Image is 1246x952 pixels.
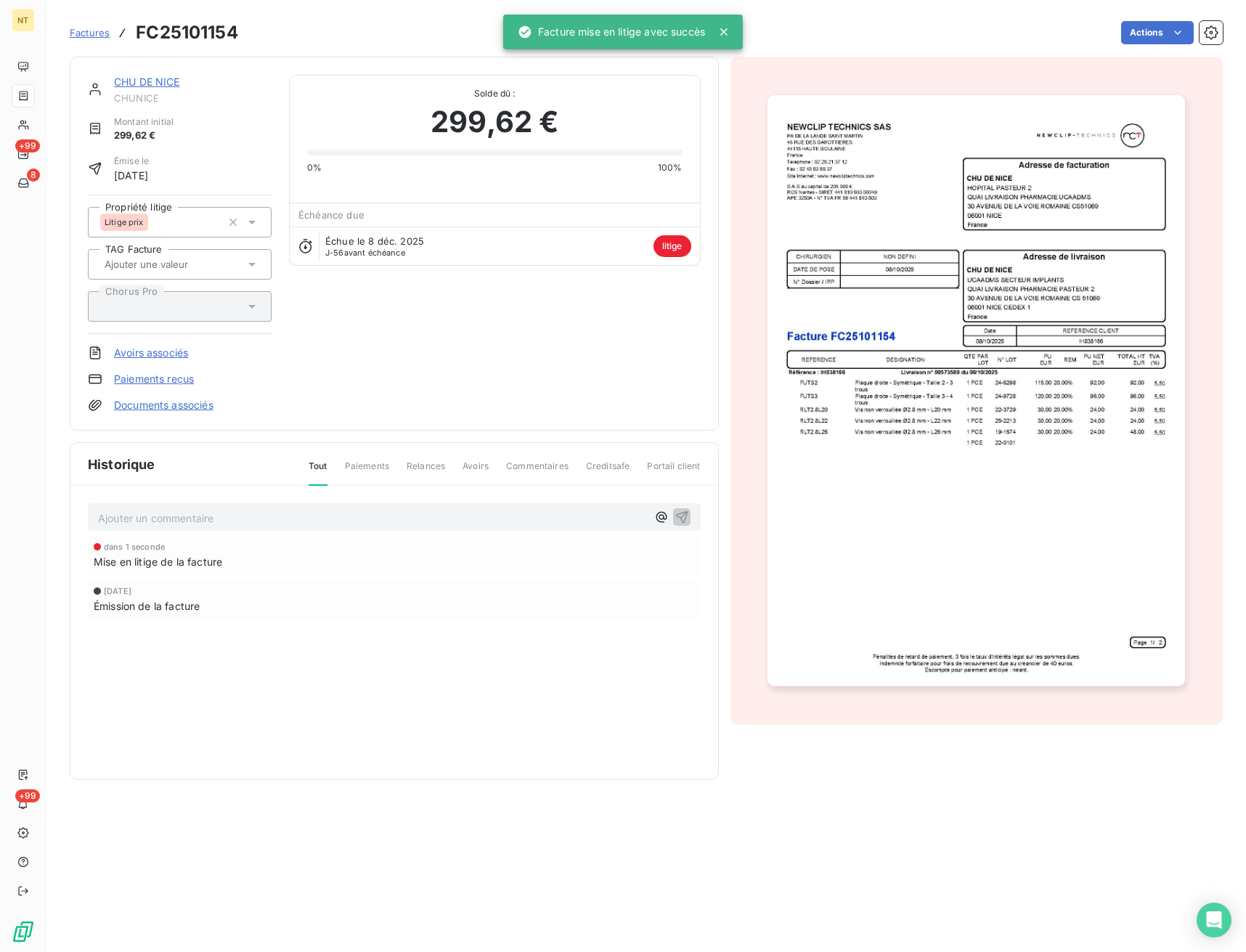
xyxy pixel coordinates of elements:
a: Documents associés [114,398,213,412]
div: Facture mise en litige avec succès [518,19,705,45]
span: Échue le 8 déc. 2025 [325,235,424,247]
h3: FC25101154 [136,20,238,46]
span: 0% [307,161,322,174]
span: [DATE] [104,587,131,595]
img: Logo LeanPay [12,920,35,943]
span: avant échéance [325,248,405,257]
div: NT [12,9,35,32]
span: 299,62 € [431,100,558,144]
img: invoice_thumbnail [767,95,1185,686]
button: Actions [1121,21,1194,44]
span: dans 1 seconde [104,542,165,551]
div: Open Intercom Messenger [1197,903,1231,937]
span: Avoirs [463,460,489,484]
span: Mise en litige de la facture [94,554,222,569]
span: Historique [88,455,155,474]
span: Émise le [114,155,149,168]
span: 100% [658,161,683,174]
span: 299,62 € [114,129,174,143]
span: Litige prix [105,218,144,227]
span: J-56 [325,248,344,258]
span: +99 [15,139,40,152]
span: Relances [407,460,445,484]
a: Factures [70,25,110,40]
span: Échéance due [298,209,365,221]
span: Factures [70,27,110,38]
span: +99 [15,789,40,802]
span: litige [653,235,691,257]
span: Émission de la facture [94,598,200,614]
span: Paiements [345,460,389,484]
span: Portail client [647,460,700,484]
span: Commentaires [506,460,569,484]
a: Avoirs associés [114,346,188,360]
span: CHUNICE [114,92,272,104]
a: Paiements reçus [114,372,194,386]
span: Creditsafe [586,460,630,484]
span: 8 [27,168,40,182]
a: CHU DE NICE [114,76,180,88]
span: Tout [309,460,327,486]
span: Solde dû : [307,87,682,100]
input: Ajouter une valeur [103,258,249,271]
span: Montant initial [114,115,174,129]
span: [DATE] [114,168,149,183]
